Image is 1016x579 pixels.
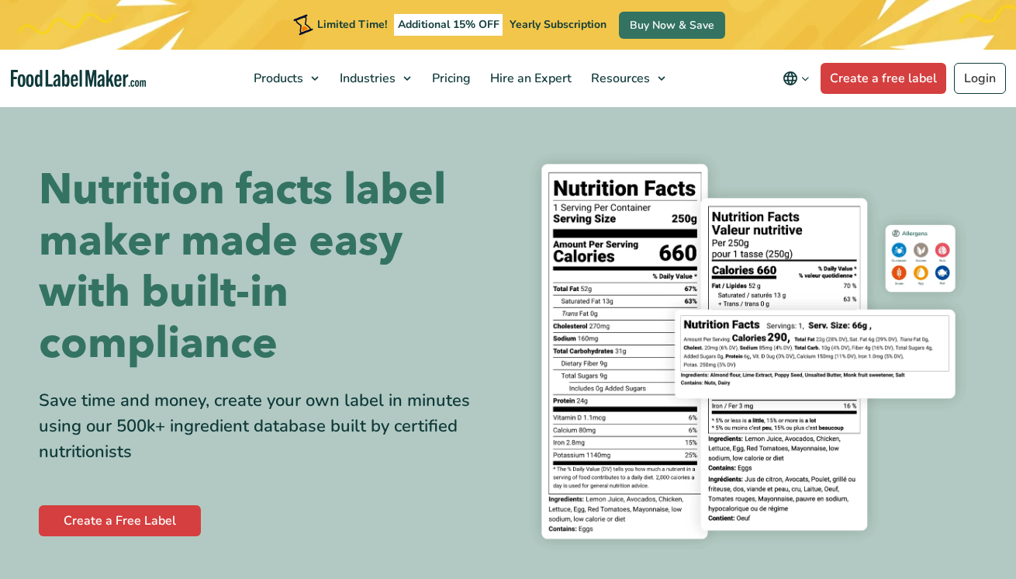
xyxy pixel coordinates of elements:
span: Limited Time! [317,17,387,32]
button: Change language [772,63,821,94]
span: Pricing [427,70,472,87]
h1: Nutrition facts label maker made easy with built-in compliance [39,165,496,369]
a: Industries [330,50,419,107]
span: Resources [586,70,651,87]
span: Industries [335,70,397,87]
a: Hire an Expert [481,50,578,107]
div: Save time and money, create your own label in minutes using our 500k+ ingredient database built b... [39,388,496,465]
a: Products [244,50,327,107]
a: Create a free label [821,63,946,94]
span: Additional 15% OFF [394,14,503,36]
span: Yearly Subscription [510,17,606,32]
a: Buy Now & Save [619,12,725,39]
span: Hire an Expert [486,70,573,87]
a: Pricing [423,50,477,107]
a: Resources [582,50,673,107]
span: Products [249,70,305,87]
a: Create a Free Label [39,505,201,536]
a: Food Label Maker homepage [11,70,147,88]
a: Login [954,63,1006,94]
